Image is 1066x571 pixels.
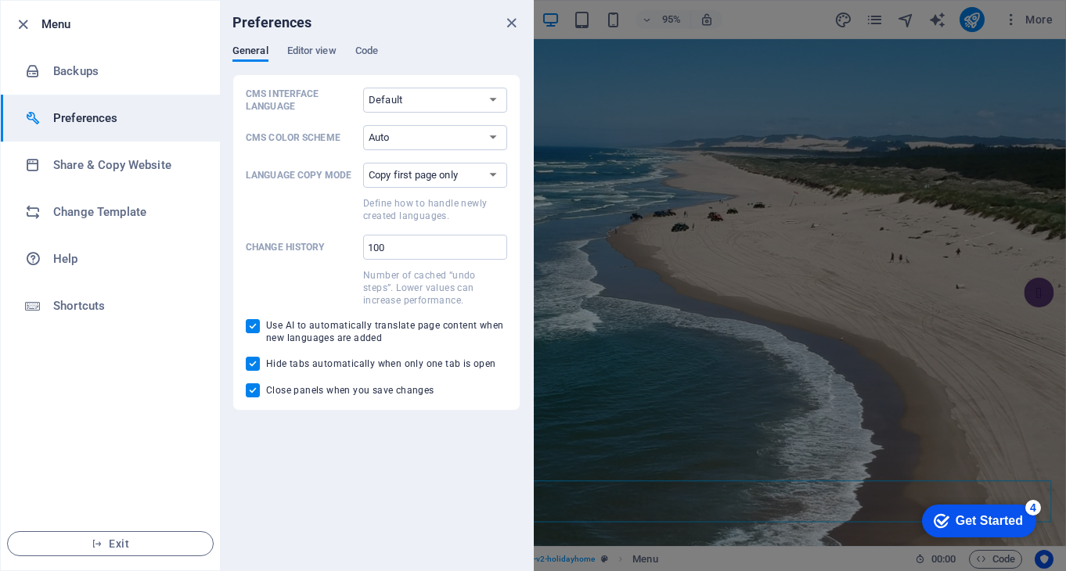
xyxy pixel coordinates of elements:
select: Language Copy ModeDefine how to handle newly created languages. [363,163,507,188]
div: Close tooltip [210,1,216,18]
span: Code [355,41,378,63]
span: General [232,41,268,63]
span: Editor view [287,41,337,63]
h6: Preferences [232,13,312,32]
p: Click on any category and click next. [20,327,216,362]
p: to massively accelerate your website creation process. ​ [20,18,216,88]
p: Define how to handle newly created languages. [363,197,507,222]
a: Help [1,235,220,282]
a: × [210,3,216,16]
div: Get Started 4 items remaining, 20% complete [13,8,127,41]
div: Preferences [232,45,520,74]
div: Get Started [46,17,113,31]
span: Hide tabs automatically when only one tab is open [266,357,496,370]
h6: Menu [41,15,207,34]
button: close [502,13,520,32]
span: Exit [20,537,200,550]
h6: Help [53,250,198,268]
h6: Change Template [53,203,198,221]
h6: Backups [53,62,198,81]
h6: Shortcuts [53,296,198,315]
span: Use AI to automatically translate page content when new languages are added [266,319,507,344]
button: Exit [7,531,214,556]
input: Change historyNumber of cached “undo steps”. Lower values can increase performance. [363,235,507,260]
p: Number of cached “undo steps”. Lower values can increase performance. [363,269,507,307]
h6: Preferences [53,109,198,127]
p: CMS Color Scheme [246,131,357,144]
p: CMS Interface Language [246,88,357,113]
p: Language Copy Mode [246,169,357,181]
div: 4 [116,3,131,19]
select: CMS Color Scheme [363,125,507,150]
p: Change history [246,241,357,253]
select: CMS Interface Language [363,88,507,113]
strong: You can use our [20,20,105,33]
a: Next [171,366,216,389]
h6: Share & Copy Website [53,156,198,174]
span: Close panels when you save changes [266,384,434,397]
